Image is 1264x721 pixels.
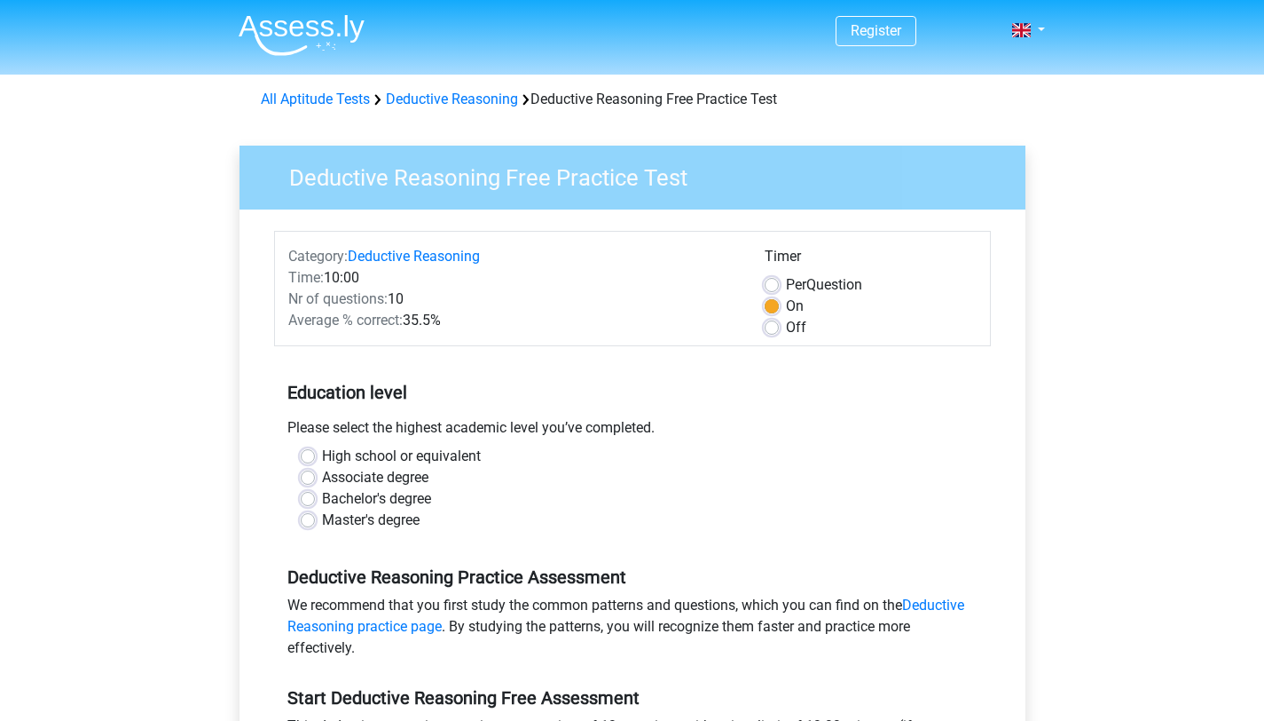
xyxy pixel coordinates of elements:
div: Please select the highest academic level you’ve completed. [274,417,991,446]
span: Category: [288,248,348,265]
div: 10:00 [275,267,751,289]
label: Master's degree [322,510,420,531]
div: We recommend that you first study the common patterns and questions, which you can find on the . ... [274,595,991,666]
label: Associate degree [322,467,428,488]
a: Deductive Reasoning [386,91,518,107]
a: Deductive Reasoning [348,248,480,265]
div: Deductive Reasoning Free Practice Test [254,89,1011,110]
a: All Aptitude Tests [261,91,370,107]
img: Assessly [239,14,365,56]
div: 35.5% [275,310,751,331]
h5: Deductive Reasoning Practice Assessment [287,566,977,588]
span: Time: [288,269,324,286]
span: Per [786,276,806,293]
label: On [786,296,804,317]
label: Question [786,274,862,296]
span: Average % correct: [288,312,403,329]
div: 10 [275,289,751,310]
div: Timer [765,246,977,274]
a: Register [851,22,901,39]
h5: Start Deductive Reasoning Free Assessment [287,687,977,709]
h5: Education level [287,375,977,410]
span: Nr of questions: [288,290,388,307]
label: Off [786,317,806,338]
label: High school or equivalent [322,446,481,467]
label: Bachelor's degree [322,488,431,510]
h3: Deductive Reasoning Free Practice Test [268,157,1012,192]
